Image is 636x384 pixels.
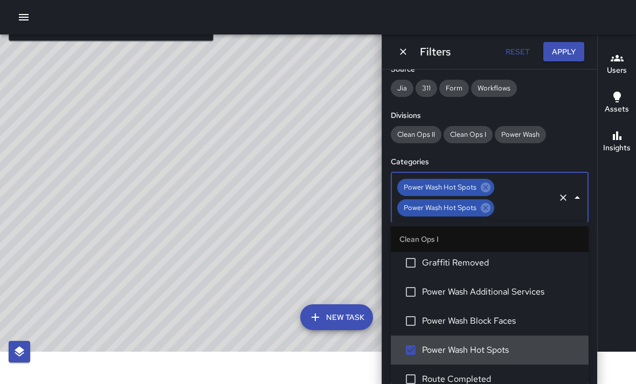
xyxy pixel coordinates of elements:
[444,129,493,140] span: Clean Ops I
[391,80,413,97] div: Jia
[495,126,546,143] div: Power Wash
[439,83,469,94] span: Form
[397,182,483,193] span: Power Wash Hot Spots
[422,285,580,298] span: Power Wash Additional Services
[391,126,441,143] div: Clean Ops II
[471,80,517,97] div: Workflows
[471,83,517,94] span: Workflows
[416,80,437,97] div: 311
[391,226,589,252] li: Clean Ops I
[395,44,411,60] button: Dismiss
[397,179,494,196] div: Power Wash Hot Spots
[605,103,629,115] h6: Assets
[598,84,636,123] button: Assets
[570,190,585,205] button: Close
[422,344,580,357] span: Power Wash Hot Spots
[598,123,636,162] button: Insights
[607,65,627,76] h6: Users
[543,42,584,62] button: Apply
[603,142,631,154] h6: Insights
[391,64,589,75] h6: Source
[397,199,494,217] div: Power Wash Hot Spots
[422,256,580,269] span: Graffiti Removed
[420,43,451,60] h6: Filters
[495,129,546,140] span: Power Wash
[416,83,437,94] span: 311
[556,190,571,205] button: Clear
[439,80,469,97] div: Form
[422,315,580,327] span: Power Wash Block Faces
[500,42,535,62] button: Reset
[397,203,483,213] span: Power Wash Hot Spots
[391,156,589,168] h6: Categories
[391,129,441,140] span: Clean Ops II
[300,304,373,330] button: New Task
[391,83,413,94] span: Jia
[391,110,589,122] h6: Divisions
[598,45,636,84] button: Users
[444,126,493,143] div: Clean Ops I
